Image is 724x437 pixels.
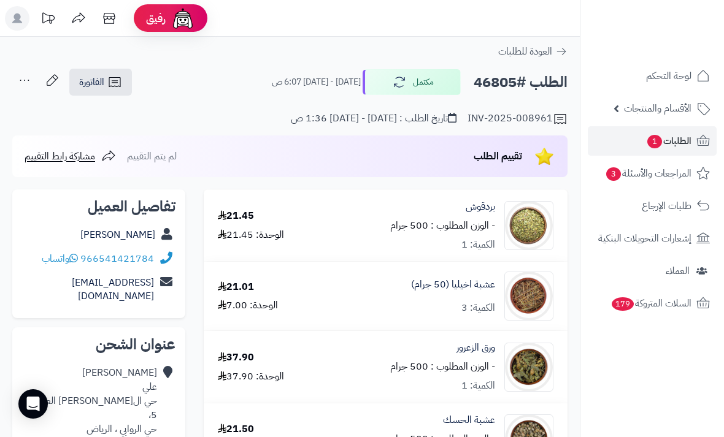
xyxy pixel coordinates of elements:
[42,251,78,266] a: واتساب
[588,289,717,318] a: السلات المتروكة179
[72,275,154,304] a: [EMAIL_ADDRESS][DOMAIN_NAME]
[218,370,284,384] div: الوحدة: 37.90
[25,149,95,164] span: مشاركة رابط التقييم
[588,126,717,156] a: الطلبات1
[218,280,254,294] div: 21.01
[610,295,691,312] span: السلات المتروكة
[624,100,691,117] span: الأقسام والمنتجات
[588,224,717,253] a: إشعارات التحويلات البنكية
[646,132,691,150] span: الطلبات
[474,149,522,164] span: تقييم الطلب
[272,76,361,88] small: [DATE] - [DATE] 6:07 ص
[666,262,690,279] span: العملاء
[22,199,175,214] h2: تفاصيل العميل
[641,27,712,53] img: logo-2.png
[505,201,553,250] img: 1628195064-Marjoram-90x90.jpg
[411,278,495,292] a: عشبة اخيليا (50 جرام)
[218,351,254,365] div: 37.90
[647,135,663,149] span: 1
[127,149,177,164] span: لم يتم التقييم
[456,341,495,355] a: ورق الزعرور
[363,69,461,95] button: مكتمل
[218,228,284,242] div: الوحدة: 21.45
[461,379,495,393] div: الكمية: 1
[218,422,254,436] div: 21.50
[505,343,553,392] img: 1692468042-Hawthorn%20Leaves-90x90.jpg
[22,337,175,352] h2: عنوان الشحن
[33,6,63,34] a: تحديثات المنصة
[25,149,116,164] a: مشاركة رابط التقييم
[79,75,104,89] span: الفاتورة
[605,165,691,182] span: المراجعات والأسئلة
[498,44,552,59] span: العودة للطلبات
[218,209,254,223] div: 21.45
[646,67,691,85] span: لوحة التحكم
[171,6,195,31] img: ai-face.png
[466,200,495,214] a: بردقوش
[390,359,495,374] small: - الوزن المطلوب : 500 جرام
[588,191,717,221] a: طلبات الإرجاع
[468,112,568,126] div: INV-2025-008961
[461,238,495,252] div: الكمية: 1
[598,230,691,247] span: إشعارات التحويلات البنكية
[80,251,154,266] a: 966541421784
[588,256,717,286] a: العملاء
[498,44,568,59] a: العودة للطلبات
[218,298,278,313] div: الوحدة: 7.00
[291,112,456,126] div: تاريخ الطلب : [DATE] - [DATE] 1:36 ص
[146,11,166,26] span: رفيق
[390,218,495,233] small: - الوزن المطلوب : 500 جرام
[642,197,691,215] span: طلبات الإرجاع
[18,389,48,419] div: Open Intercom Messenger
[588,61,717,91] a: لوحة التحكم
[611,297,634,311] span: 179
[606,167,622,181] span: 3
[80,227,155,242] a: [PERSON_NAME]
[461,301,495,315] div: الكمية: 3
[443,413,495,427] a: عشبة الحسك
[588,159,717,188] a: المراجعات والأسئلة3
[474,70,568,95] h2: الطلب #46805
[69,69,132,96] a: الفاتورة
[505,272,553,321] img: 1645785721-Achillea-90x90.jpg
